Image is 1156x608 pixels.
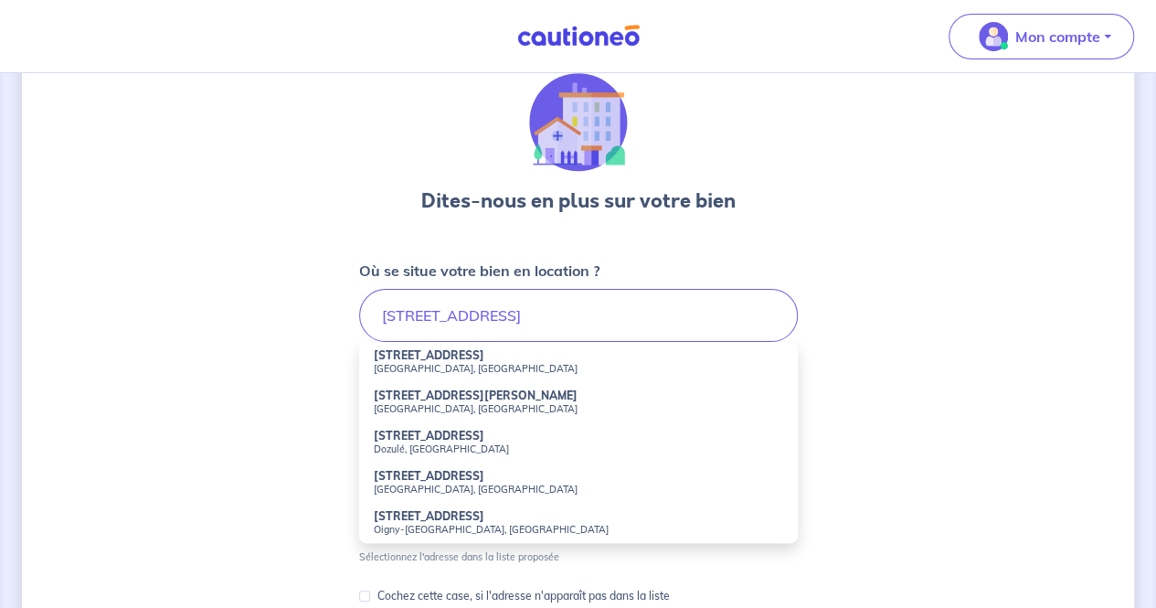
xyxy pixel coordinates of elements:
[510,25,647,48] img: Cautioneo
[374,523,783,536] small: Oigny-[GEOGRAPHIC_DATA], [GEOGRAPHIC_DATA]
[374,429,484,443] strong: [STREET_ADDRESS]
[949,14,1134,59] button: illu_account_valid_menu.svgMon compte
[374,389,578,402] strong: [STREET_ADDRESS][PERSON_NAME]
[374,469,484,483] strong: [STREET_ADDRESS]
[1015,26,1100,48] p: Mon compte
[529,73,628,172] img: illu_houses.svg
[359,260,599,282] p: Où se situe votre bien en location ?
[359,550,559,563] p: Sélectionnez l'adresse dans la liste proposée
[374,402,783,415] small: [GEOGRAPHIC_DATA], [GEOGRAPHIC_DATA]
[359,289,798,342] input: 2 rue de paris, 59000 lille
[374,362,783,375] small: [GEOGRAPHIC_DATA], [GEOGRAPHIC_DATA]
[421,187,736,216] h3: Dites-nous en plus sur votre bien
[374,509,484,523] strong: [STREET_ADDRESS]
[374,348,484,362] strong: [STREET_ADDRESS]
[377,585,670,607] p: Cochez cette case, si l'adresse n'apparaît pas dans la liste
[374,443,783,455] small: Dozulé, [GEOGRAPHIC_DATA]
[979,22,1008,51] img: illu_account_valid_menu.svg
[374,483,783,496] small: [GEOGRAPHIC_DATA], [GEOGRAPHIC_DATA]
